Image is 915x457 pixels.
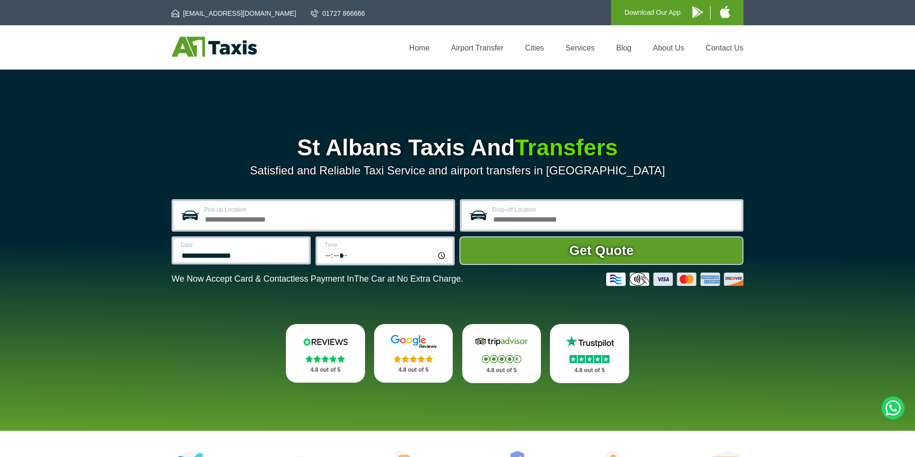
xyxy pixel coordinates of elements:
[374,324,453,383] a: Google Stars 4.8 out of 5
[459,236,743,265] button: Get Quote
[692,6,703,18] img: A1 Taxis Android App
[305,355,345,363] img: Stars
[550,324,629,383] a: Trustpilot Stars 4.8 out of 5
[561,335,618,349] img: Trustpilot
[451,44,503,52] a: Airport Transfer
[172,136,743,159] h1: St Albans Taxis And
[172,274,463,284] p: We Now Accept Card & Contactless Payment In
[354,274,463,284] span: The Car at No Extra Charge.
[172,164,743,177] p: Satisfied and Reliable Taxi Service and airport transfers in [GEOGRAPHIC_DATA]
[482,355,521,363] img: Stars
[286,324,365,383] a: Reviews.io Stars 4.8 out of 5
[473,365,531,376] p: 4.8 out of 5
[462,324,541,383] a: Tripadvisor Stars 4.8 out of 5
[297,335,354,349] img: Reviews.io
[172,37,257,57] img: A1 Taxis St Albans LTD
[409,44,430,52] a: Home
[394,355,433,363] img: Stars
[181,242,303,248] label: Date
[492,207,736,213] label: Drop-off Location
[653,44,684,52] a: About Us
[560,365,619,376] p: 4.8 out of 5
[311,9,365,18] a: 01727 866666
[616,44,631,52] a: Blog
[706,44,743,52] a: Contact Us
[204,207,447,213] label: Pick-up Location
[385,335,442,349] img: Google
[172,9,296,18] a: [EMAIL_ADDRESS][DOMAIN_NAME]
[624,7,681,19] p: Download Our App
[325,242,447,248] label: Time
[569,355,610,363] img: Stars
[473,335,530,349] img: Tripadvisor
[296,364,355,376] p: 4.8 out of 5
[515,135,618,160] span: Transfers
[566,44,595,52] a: Services
[720,6,730,18] img: A1 Taxis iPhone App
[525,44,544,52] a: Cities
[606,273,743,286] img: Credit And Debit Cards
[385,364,443,376] p: 4.8 out of 5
